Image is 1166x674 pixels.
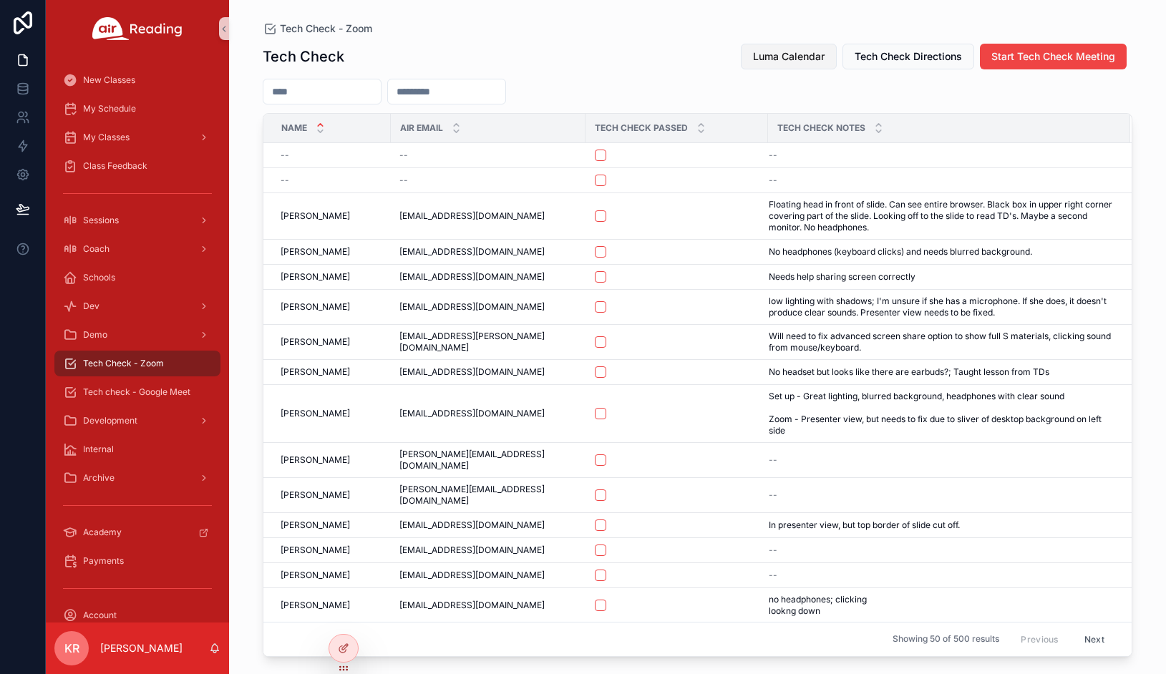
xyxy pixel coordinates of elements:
[399,301,545,313] span: [EMAIL_ADDRESS][DOMAIN_NAME]
[399,246,545,258] span: [EMAIL_ADDRESS][DOMAIN_NAME]
[769,271,915,283] span: Needs help sharing screen correctly
[83,386,190,398] span: Tech check - Google Meet
[100,641,183,655] p: [PERSON_NAME]
[769,454,777,466] span: --
[399,600,545,611] span: [EMAIL_ADDRESS][DOMAIN_NAME]
[281,271,350,283] span: [PERSON_NAME]
[399,150,577,161] a: --
[83,415,137,426] span: Development
[83,132,130,143] span: My Classes
[54,67,220,93] a: New Classes
[54,153,220,179] a: Class Feedback
[281,519,350,531] span: [PERSON_NAME]
[399,449,577,472] a: [PERSON_NAME][EMAIL_ADDRESS][DOMAIN_NAME]
[399,570,577,581] a: [EMAIL_ADDRESS][DOMAIN_NAME]
[399,366,545,378] span: [EMAIL_ADDRESS][DOMAIN_NAME]
[399,331,577,353] a: [EMAIL_ADDRESS][PERSON_NAME][DOMAIN_NAME]
[83,527,122,538] span: Academy
[769,454,1113,466] a: --
[1074,628,1114,650] button: Next
[46,57,229,622] div: scrollable content
[281,408,382,419] a: [PERSON_NAME]
[777,122,865,134] span: Tech Check Notes
[83,610,117,621] span: Account
[281,271,382,283] a: [PERSON_NAME]
[64,640,79,657] span: KR
[855,49,962,64] span: Tech Check Directions
[54,465,220,491] a: Archive
[281,336,382,348] a: [PERSON_NAME]
[54,436,220,462] a: Internal
[83,358,164,369] span: Tech Check - Zoom
[769,296,1113,318] a: low lighting with shadows; I'm unsure if she has a microphone. If she does, it doesn't produce cl...
[769,570,777,581] span: --
[83,243,110,255] span: Coach
[83,555,124,567] span: Payments
[399,246,577,258] a: [EMAIL_ADDRESS][DOMAIN_NAME]
[399,519,545,531] span: [EMAIL_ADDRESS][DOMAIN_NAME]
[769,489,1113,501] a: --
[769,544,777,556] span: --
[769,175,1113,186] a: --
[281,301,350,313] span: [PERSON_NAME]
[83,329,107,341] span: Demo
[399,175,577,186] a: --
[893,634,999,645] span: Showing 50 of 500 results
[54,96,220,122] a: My Schedule
[399,408,545,419] span: [EMAIL_ADDRESS][DOMAIN_NAME]
[281,210,382,222] a: [PERSON_NAME]
[281,489,350,501] span: [PERSON_NAME]
[741,44,837,69] button: Luma Calendar
[83,160,147,172] span: Class Feedback
[281,544,350,556] span: [PERSON_NAME]
[263,21,372,36] a: Tech Check - Zoom
[399,210,577,222] a: [EMAIL_ADDRESS][DOMAIN_NAME]
[769,391,1113,436] a: Set up - Great lighting, blurred background, headphones with clear sound Zoom - Presenter view, b...
[281,600,382,611] a: [PERSON_NAME]
[991,49,1115,64] span: Start Tech Check Meeting
[281,570,382,581] a: [PERSON_NAME]
[281,408,350,419] span: [PERSON_NAME]
[399,600,577,611] a: [EMAIL_ADDRESS][DOMAIN_NAME]
[769,594,1113,617] a: no headphones; clicking lookng down
[399,519,577,531] a: [EMAIL_ADDRESS][DOMAIN_NAME]
[281,519,382,531] a: [PERSON_NAME]
[595,122,688,134] span: Tech Check Passed
[54,207,220,233] a: Sessions
[281,366,382,378] a: [PERSON_NAME]
[769,519,1113,531] a: In presenter view, but top border of slide cut off.
[399,271,545,283] span: [EMAIL_ADDRESS][DOMAIN_NAME]
[399,210,545,222] span: [EMAIL_ADDRESS][DOMAIN_NAME]
[399,175,408,186] span: --
[83,215,119,226] span: Sessions
[281,544,382,556] a: [PERSON_NAME]
[399,544,545,556] span: [EMAIL_ADDRESS][DOMAIN_NAME]
[281,366,350,378] span: [PERSON_NAME]
[54,293,220,319] a: Dev
[399,301,577,313] a: [EMAIL_ADDRESS][DOMAIN_NAME]
[769,199,1113,233] a: Floating head in front of slide. Can see entire browser. Black box in upper right corner covering...
[769,150,1113,161] a: --
[281,489,382,501] a: [PERSON_NAME]
[281,175,289,186] span: --
[54,124,220,150] a: My Classes
[399,570,545,581] span: [EMAIL_ADDRESS][DOMAIN_NAME]
[92,17,183,40] img: App logo
[54,519,220,545] a: Academy
[769,519,960,531] span: In presenter view, but top border of slide cut off.
[281,175,382,186] a: --
[54,265,220,290] a: Schools
[281,122,307,134] span: Name
[769,246,1113,258] a: No headphones (keyboard clicks) and needs blurred background.
[769,271,1113,283] a: Needs help sharing screen correctly
[769,331,1113,353] a: Will need to fix advanced screen share option to show full S materials, clicking sound from mouse...
[281,454,382,466] a: [PERSON_NAME]
[281,150,382,161] a: --
[54,236,220,262] a: Coach
[400,122,443,134] span: Air Email
[399,150,408,161] span: --
[769,150,777,161] span: --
